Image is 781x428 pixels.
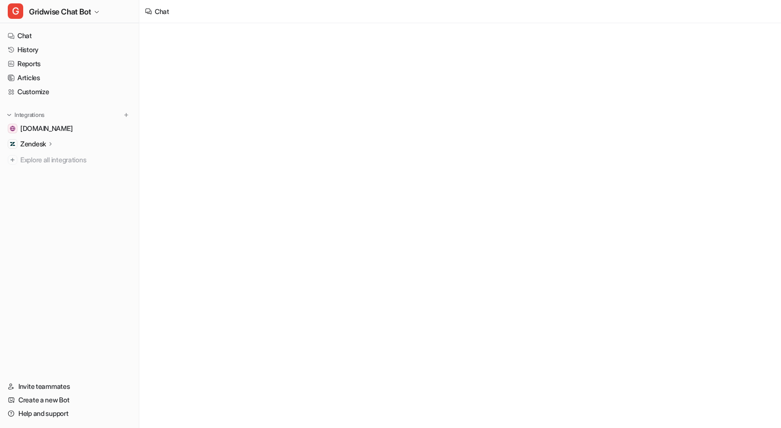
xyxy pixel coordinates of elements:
span: Explore all integrations [20,152,131,168]
p: Zendesk [20,139,46,149]
button: Integrations [4,110,47,120]
a: gridwise.io[DOMAIN_NAME] [4,122,135,135]
img: explore all integrations [8,155,17,165]
a: Customize [4,85,135,99]
span: [DOMAIN_NAME] [20,124,73,133]
img: Zendesk [10,141,15,147]
span: G [8,3,23,19]
div: Chat [155,6,169,16]
a: Explore all integrations [4,153,135,167]
span: Gridwise Chat Bot [29,5,91,18]
a: Help and support [4,407,135,420]
img: gridwise.io [10,126,15,131]
a: Articles [4,71,135,85]
img: expand menu [6,112,13,118]
a: Create a new Bot [4,393,135,407]
a: History [4,43,135,57]
a: Invite teammates [4,380,135,393]
img: menu_add.svg [123,112,130,118]
a: Chat [4,29,135,43]
a: Reports [4,57,135,71]
p: Integrations [15,111,44,119]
